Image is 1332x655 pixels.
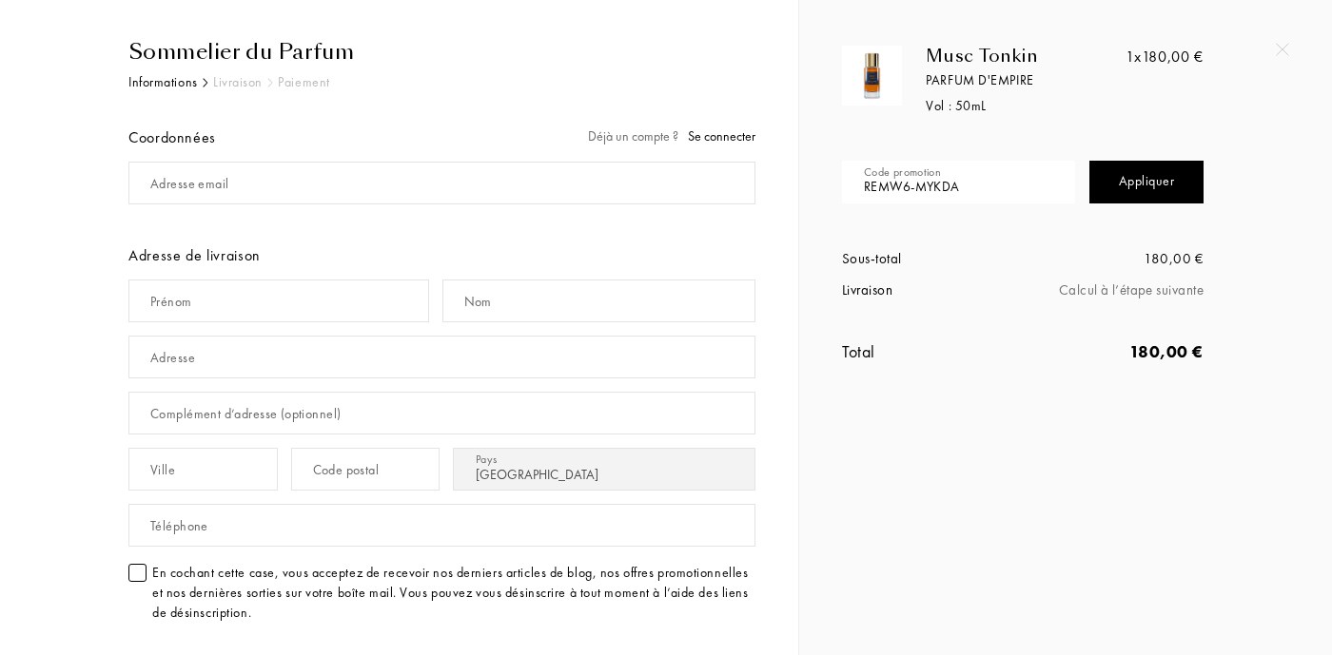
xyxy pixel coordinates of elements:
div: Téléphone [150,516,208,536]
div: Paiement [278,72,329,92]
div: Musc Tonkin [926,46,1143,67]
img: quit_onboard.svg [1276,43,1289,56]
div: Adresse de livraison [128,244,755,267]
div: Ville [150,460,175,480]
div: Adresse [150,348,195,368]
div: Livraison [842,279,1023,301]
div: Pays [476,451,497,468]
div: Coordonnées [128,126,216,149]
div: Nom [464,292,492,312]
div: Total [842,338,1023,364]
div: Code promotion [864,164,941,181]
div: Informations [128,72,198,92]
div: Complément d’adresse (optionnel) [150,404,341,424]
div: Appliquer [1089,161,1204,203]
div: En cochant cette case, vous acceptez de recevoir nos derniers articles de blog, nos offres promot... [152,563,755,623]
div: Sous-total [842,248,1023,270]
span: Se connecter [688,127,755,144]
div: Code postal [313,460,380,480]
img: arr_grey.svg [267,78,273,87]
div: Vol : 50 mL [926,96,1143,116]
div: Calcul à l’étape suivante [1023,279,1204,301]
div: Parfum d'Empire [926,70,1143,90]
div: 180,00 € [1126,46,1204,68]
div: Adresse email [150,174,228,194]
div: Déjà un compte ? [588,126,755,146]
img: arr_black.svg [203,78,208,87]
div: Sommelier du Parfum [128,36,755,67]
div: 180,00 € [1023,338,1204,364]
div: Prénom [150,292,192,312]
div: 180,00 € [1023,248,1204,270]
span: 1x [1126,47,1142,67]
img: 3XIFKP5NAR.png [847,50,897,101]
div: Livraison [213,72,263,92]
